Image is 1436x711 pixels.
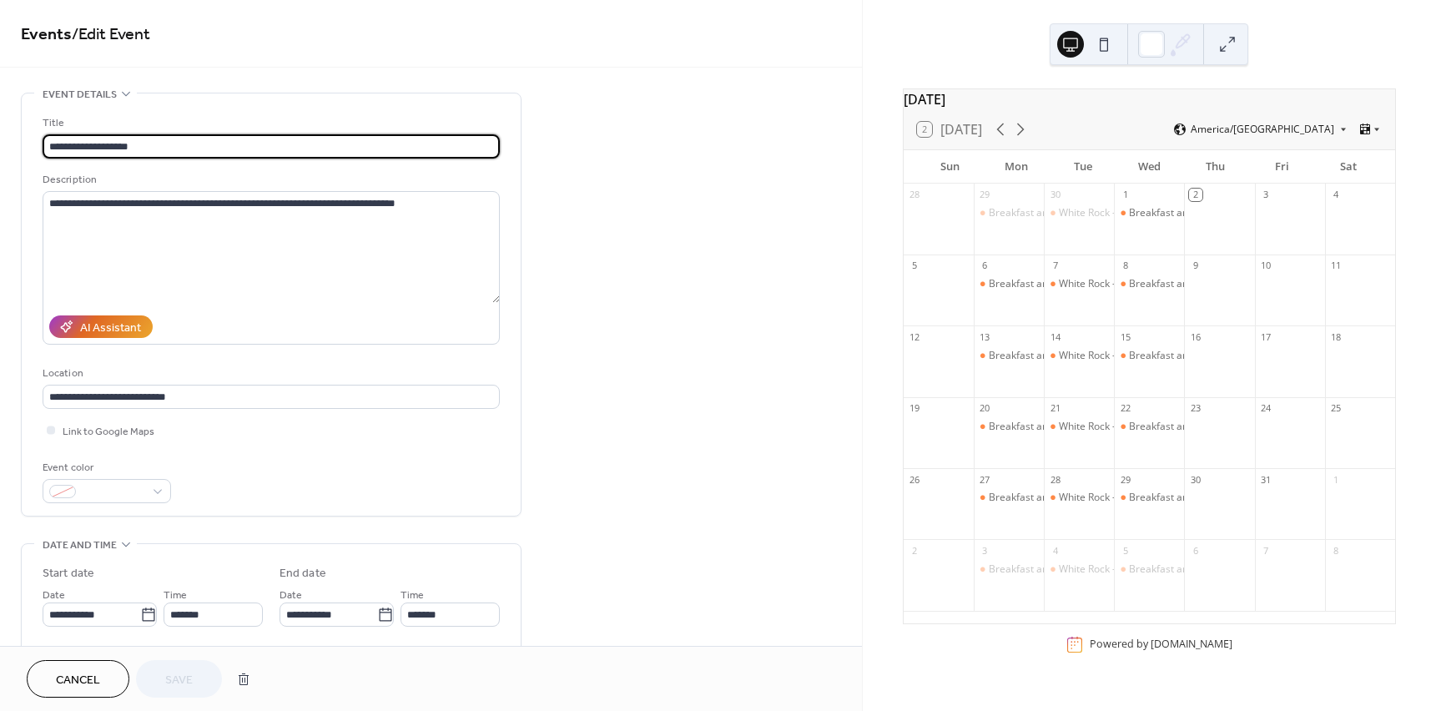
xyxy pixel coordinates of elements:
[1330,544,1343,557] div: 8
[979,260,991,272] div: 6
[1059,562,1163,577] div: White Rock - 8am-2pm
[1119,402,1131,415] div: 22
[979,189,991,201] div: 29
[1189,544,1202,557] div: 6
[1114,349,1184,363] div: Breakfast and Lunch
[974,277,1044,291] div: Breakfast and Lunch
[1114,562,1184,577] div: Breakfast and Lunch
[1049,473,1061,486] div: 28
[49,315,153,338] button: AI Assistant
[1049,544,1061,557] div: 4
[1059,491,1163,505] div: White Rock - 8am-2pm
[1119,330,1131,343] div: 15
[979,473,991,486] div: 27
[1260,260,1272,272] div: 10
[979,402,991,415] div: 20
[989,491,1084,505] div: Breakfast and Lunch
[989,420,1084,434] div: Breakfast and Lunch
[280,565,326,582] div: End date
[43,114,496,132] div: Title
[1049,402,1061,415] div: 21
[1114,277,1184,291] div: Breakfast and Lunch
[1191,124,1334,134] span: America/[GEOGRAPHIC_DATA]
[989,277,1084,291] div: Breakfast and Lunch
[1116,150,1182,184] div: Wed
[1059,206,1163,220] div: White Rock - 8am-2pm
[909,260,921,272] div: 5
[904,89,1395,109] div: [DATE]
[974,206,1044,220] div: Breakfast and Lunch
[1189,330,1202,343] div: 16
[1044,277,1114,291] div: White Rock - 8am-2pm
[1189,473,1202,486] div: 30
[974,562,1044,577] div: Breakfast and Lunch
[989,349,1084,363] div: Breakfast and Lunch
[989,562,1084,577] div: Breakfast and Lunch
[401,587,424,604] span: Time
[1260,544,1272,557] div: 7
[1129,349,1224,363] div: Breakfast and Lunch
[979,330,991,343] div: 13
[917,150,984,184] div: Sun
[56,672,100,689] span: Cancel
[1330,402,1343,415] div: 25
[1260,189,1272,201] div: 3
[1050,150,1116,184] div: Tue
[1090,638,1232,652] div: Powered by
[1059,420,1163,434] div: White Rock - 8am-2pm
[1189,402,1202,415] div: 23
[1044,206,1114,220] div: White Rock - 8am-2pm
[1189,260,1202,272] div: 9
[1044,491,1114,505] div: White Rock - 8am-2pm
[164,587,187,604] span: Time
[1119,189,1131,201] div: 1
[1129,206,1224,220] div: Breakfast and Lunch
[989,206,1084,220] div: Breakfast and Lunch
[1119,473,1131,486] div: 29
[1044,420,1114,434] div: White Rock - 8am-2pm
[909,402,921,415] div: 19
[80,320,141,337] div: AI Assistant
[1049,260,1061,272] div: 7
[27,660,129,698] button: Cancel
[909,473,921,486] div: 26
[909,330,921,343] div: 12
[1260,473,1272,486] div: 31
[1182,150,1249,184] div: Thu
[1059,277,1163,291] div: White Rock - 8am-2pm
[1249,150,1316,184] div: Fri
[1151,638,1232,652] a: [DOMAIN_NAME]
[909,189,921,201] div: 28
[974,349,1044,363] div: Breakfast and Lunch
[1049,189,1061,201] div: 30
[72,18,150,51] span: / Edit Event
[43,365,496,382] div: Location
[1044,349,1114,363] div: White Rock - 8am-2pm
[1114,206,1184,220] div: Breakfast and Lunch
[909,544,921,557] div: 2
[979,544,991,557] div: 3
[43,587,65,604] span: Date
[1044,562,1114,577] div: White Rock - 8am-2pm
[63,423,154,441] span: Link to Google Maps
[1260,330,1272,343] div: 17
[1189,189,1202,201] div: 2
[21,18,72,51] a: Events
[1330,260,1343,272] div: 11
[1260,402,1272,415] div: 24
[974,420,1044,434] div: Breakfast and Lunch
[1049,330,1061,343] div: 14
[43,459,168,477] div: Event color
[1129,491,1224,505] div: Breakfast and Lunch
[1059,349,1163,363] div: White Rock - 8am-2pm
[43,171,496,189] div: Description
[43,86,117,103] span: Event details
[43,565,94,582] div: Start date
[1114,420,1184,434] div: Breakfast and Lunch
[983,150,1050,184] div: Mon
[1114,491,1184,505] div: Breakfast and Lunch
[1129,562,1224,577] div: Breakfast and Lunch
[280,587,302,604] span: Date
[974,491,1044,505] div: Breakfast and Lunch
